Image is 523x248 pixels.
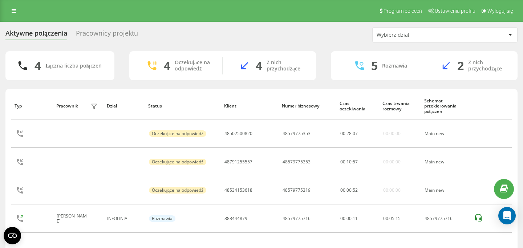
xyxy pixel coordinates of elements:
[377,32,463,38] div: Wybierz dział
[383,188,401,193] div: 00:00:00
[340,130,345,137] span: 00
[383,215,388,221] span: 00
[282,103,333,109] div: Numer biznesowy
[149,159,206,165] div: Oczekujące na odpowiedź
[76,29,138,41] div: Pracownicy projektu
[164,59,170,73] div: 4
[425,131,466,136] div: Main new
[353,130,358,137] span: 07
[425,159,466,164] div: Main new
[57,214,89,224] div: [PERSON_NAME]
[283,131,311,136] div: 48579775353
[224,103,275,109] div: Klient
[340,216,375,221] div: 00:00:11
[346,130,352,137] span: 28
[340,101,376,111] div: Czas oczekiwania
[382,63,407,69] div: Rozmawia
[175,60,211,72] div: Oczekujące na odpowiedź
[382,101,417,111] div: Czas trwania rozmowy
[435,8,475,14] span: Ustawienia profilu
[396,215,401,221] span: 15
[224,188,252,193] div: 48534153618
[4,227,21,244] button: Open CMP widget
[45,63,101,69] div: Łączna liczba połączeń
[224,216,247,221] div: 888444879
[107,216,141,221] div: INFOLINIA
[149,187,206,194] div: Oczekujące na odpowiedź
[149,215,175,222] div: Rozmawia
[487,8,513,14] span: Wyloguj się
[425,216,466,221] div: 48579775716
[340,188,358,193] div: : :
[256,59,262,73] div: 4
[15,103,49,109] div: Typ
[353,159,358,165] span: 57
[457,59,464,73] div: 2
[425,188,466,193] div: Main new
[424,98,467,114] div: Schemat przekierowania połączeń
[5,29,67,41] div: Aktywne połączenia
[468,60,507,72] div: Z nich przychodzące
[148,103,217,109] div: Status
[283,159,311,164] div: 48579775353
[353,187,358,193] span: 52
[346,187,352,193] span: 00
[283,188,311,193] div: 48579775319
[498,207,516,224] div: Open Intercom Messenger
[384,8,422,14] span: Program poleceń
[346,159,352,165] span: 10
[340,187,345,193] span: 00
[267,60,305,72] div: Z nich przychodzące
[383,131,401,136] div: 00:00:00
[224,159,252,164] div: 48791255557
[383,216,401,221] div: : :
[389,215,394,221] span: 05
[340,159,345,165] span: 00
[56,103,78,109] div: Pracownik
[283,216,311,221] div: 48579775716
[371,59,378,73] div: 5
[340,159,358,164] div: : :
[149,130,206,137] div: Oczekujące na odpowiedź
[383,159,401,164] div: 00:00:00
[35,59,41,73] div: 4
[340,131,358,136] div: : :
[107,103,142,109] div: Dział
[224,131,252,136] div: 48502500820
